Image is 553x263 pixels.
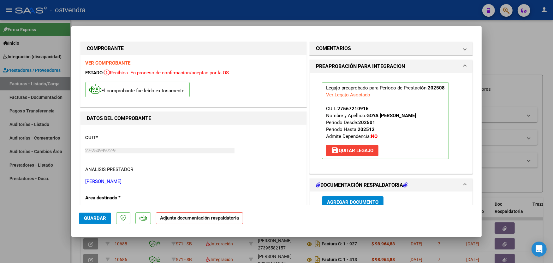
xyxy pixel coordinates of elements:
[371,134,378,139] strong: NO
[310,42,473,55] mat-expansion-panel-header: COMENTARIOS
[85,166,133,173] div: ANALISIS PRESTADOR
[326,91,370,98] div: Ver Legajo Asociado
[316,45,351,52] h1: COMENTARIOS
[85,194,150,202] p: Area destinado *
[358,120,375,125] strong: 202501
[532,242,547,257] div: Open Intercom Messenger
[366,113,416,118] strong: GOYA [PERSON_NAME]
[322,82,449,159] p: Legajo preaprobado para Período de Prestación:
[85,82,190,97] p: El comprobante fue leído exitosamente.
[85,178,302,185] p: [PERSON_NAME]
[310,73,473,174] div: PREAPROBACIÓN PARA INTEGRACION
[331,148,373,153] span: Quitar Legajo
[326,145,378,156] button: Quitar Legajo
[85,134,150,141] p: CUIT
[160,215,239,221] strong: Adjunte documentación respaldatoria
[316,63,405,70] h1: PREAPROBACIÓN PARA INTEGRACION
[85,70,104,76] span: ESTADO:
[428,85,445,91] strong: 202508
[310,60,473,73] mat-expansion-panel-header: PREAPROBACIÓN PARA INTEGRACION
[85,60,130,66] a: VER COMPROBANTE
[316,181,407,189] h1: DOCUMENTACIÓN RESPALDATORIA
[310,179,473,192] mat-expansion-panel-header: DOCUMENTACIÓN RESPALDATORIA
[326,106,416,139] span: CUIL: Nombre y Apellido: Período Desde: Período Hasta: Admite Dependencia:
[79,213,111,224] button: Guardar
[322,196,384,208] button: Agregar Documento
[337,105,369,112] div: 27567210915
[327,199,378,205] span: Agregar Documento
[358,127,375,132] strong: 202512
[84,215,106,221] span: Guardar
[87,45,124,51] strong: COMPROBANTE
[87,115,151,121] strong: DATOS DEL COMPROBANTE
[331,146,339,154] mat-icon: save
[104,70,230,76] span: Recibida. En proceso de confirmacion/aceptac por la OS.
